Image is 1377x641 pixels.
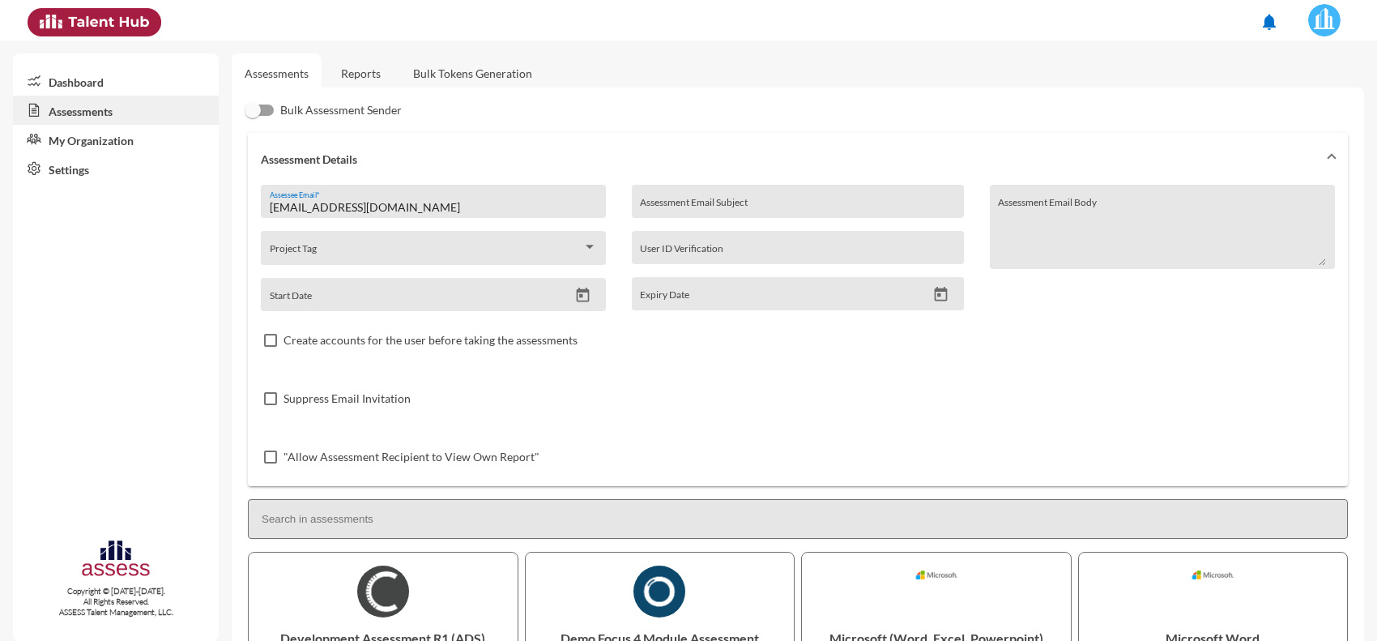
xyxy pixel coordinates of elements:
[283,447,539,467] span: "Allow Assessment Recipient to View Own Report"
[248,499,1348,539] input: Search in assessments
[261,152,1315,166] mat-panel-title: Assessment Details
[13,154,219,183] a: Settings
[400,53,545,93] a: Bulk Tokens Generation
[283,331,578,350] span: Create accounts for the user before taking the assessments
[13,586,219,617] p: Copyright © [DATE]-[DATE]. All Rights Reserved. ASSESS Talent Management, LLC.
[248,133,1348,185] mat-expansion-panel-header: Assessment Details
[569,287,597,304] button: Open calendar
[80,538,152,583] img: assesscompany-logo.png
[13,66,219,96] a: Dashboard
[245,66,309,80] a: Assessments
[13,96,219,125] a: Assessments
[927,286,955,303] button: Open calendar
[283,389,411,408] span: Suppress Email Invitation
[270,201,598,214] input: Assessee Email
[1260,12,1279,32] mat-icon: notifications
[280,100,402,120] span: Bulk Assessment Sender
[13,125,219,154] a: My Organization
[248,185,1348,486] div: Assessment Details
[328,53,394,93] a: Reports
